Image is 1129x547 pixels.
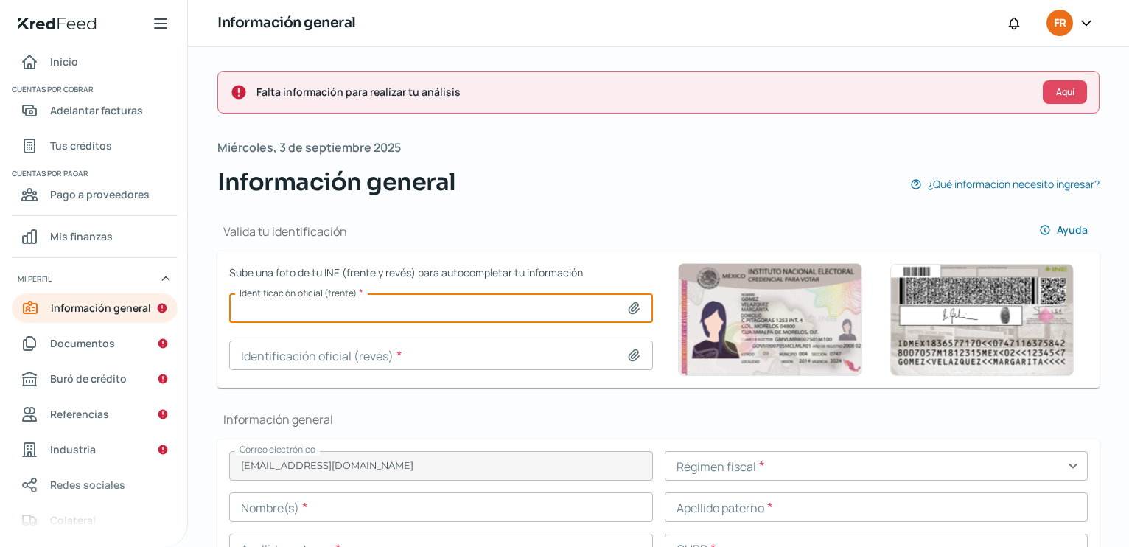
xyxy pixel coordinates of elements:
a: Referencias [12,400,178,429]
span: Tus créditos [50,136,112,155]
span: Cuentas por pagar [12,167,175,180]
span: Miércoles, 3 de septiembre 2025 [217,137,401,158]
span: Falta información para realizar tu análisis [256,83,1031,101]
span: Referencias [50,405,109,423]
span: Correo electrónico [240,443,315,456]
a: Redes sociales [12,470,178,500]
img: Ejemplo de identificación oficial (frente) [678,263,862,376]
a: Tus créditos [12,131,178,161]
button: Ayuda [1027,215,1100,245]
a: Buró de crédito [12,364,178,394]
span: FR [1054,15,1066,32]
button: Aquí [1043,80,1087,104]
span: Información general [217,164,456,200]
span: Redes sociales [50,475,125,494]
span: Pago a proveedores [50,185,150,203]
span: Mi perfil [18,272,52,285]
h1: Valida tu identificación [217,223,347,240]
a: Información general [12,293,178,323]
span: Cuentas por cobrar [12,83,175,96]
span: Sube una foto de tu INE (frente y revés) para autocompletar tu información [229,263,653,282]
span: Mis finanzas [50,227,113,245]
a: Mis finanzas [12,222,178,251]
span: ¿Qué información necesito ingresar? [928,175,1100,193]
a: Adelantar facturas [12,96,178,125]
span: Identificación oficial (frente) [240,287,357,299]
img: Ejemplo de identificación oficial (revés) [889,264,1074,376]
a: Industria [12,435,178,464]
a: Pago a proveedores [12,180,178,209]
a: Inicio [12,47,178,77]
span: Inicio [50,52,78,71]
span: Información general [51,299,151,317]
a: Documentos [12,329,178,358]
span: Aquí [1056,88,1074,97]
a: Colateral [12,506,178,535]
span: Adelantar facturas [50,101,143,119]
span: Colateral [50,511,96,529]
span: Ayuda [1057,225,1088,235]
h1: Información general [217,13,356,34]
span: Industria [50,440,96,459]
span: Documentos [50,334,115,352]
span: Buró de crédito [50,369,127,388]
h1: Información general [217,411,1100,428]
